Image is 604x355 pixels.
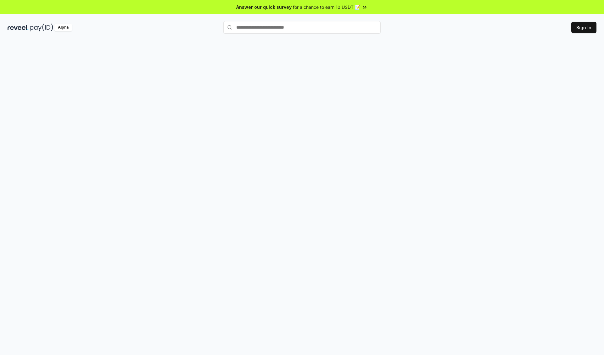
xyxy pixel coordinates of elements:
img: pay_id [30,24,53,31]
button: Sign In [571,22,596,33]
img: reveel_dark [8,24,29,31]
span: for a chance to earn 10 USDT 📝 [293,4,360,10]
span: Answer our quick survey [236,4,292,10]
div: Alpha [54,24,72,31]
